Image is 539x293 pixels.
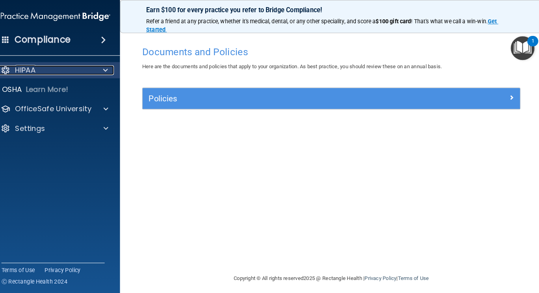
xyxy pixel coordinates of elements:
div: 1 [528,40,531,50]
a: Terms of Use [398,269,428,275]
p: Settings [24,121,53,130]
h4: Compliance [23,34,78,45]
p: Learn More! [34,83,76,92]
h5: Policies [154,92,419,101]
p: OfficeSafe University [24,102,98,111]
button: Open Resource Center, 1 new notification [508,35,531,59]
a: Privacy Policy [365,269,396,275]
strong: $100 gift card [376,18,411,24]
span: Ⓒ Rectangle Health 2024 [10,271,75,279]
div: Copyright © All rights reserved 2025 @ Rectangle Health | | [189,259,476,285]
a: Get Started [152,18,496,32]
p: OSHA [11,83,30,92]
a: Privacy Policy [52,260,88,268]
a: Policies [154,90,511,103]
h4: Documents and Policies [148,46,517,56]
a: HIPAA [9,64,114,73]
p: Earn $100 for every practice you refer to Bridge Compliance! [152,6,513,13]
p: HIPAA [24,64,44,73]
span: Here are the documents and policies that apply to your organization. As best practice, you should... [148,62,440,68]
img: PMB logo [9,8,117,24]
span: Refer a friend at any practice, whether it's medical, dental, or any other speciality, and score a [152,18,376,24]
span: ! That's what we call a win-win. [411,18,485,24]
a: Settings [9,121,115,130]
a: OfficeSafe University [9,102,115,111]
a: Terms of Use [10,260,43,268]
